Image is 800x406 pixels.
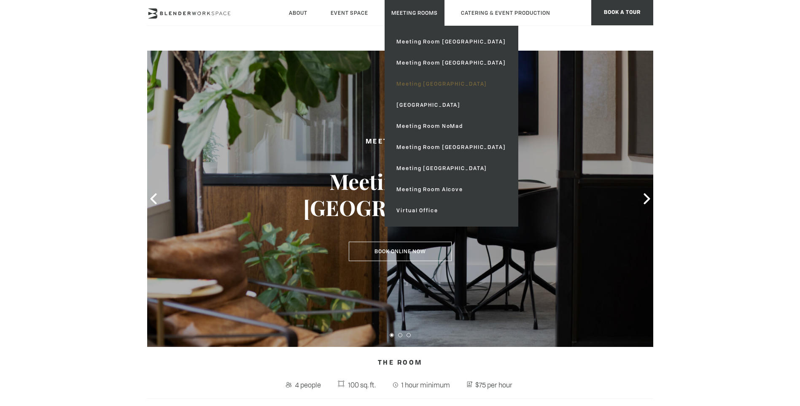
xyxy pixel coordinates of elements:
[390,200,512,221] a: Virtual Office
[390,179,512,200] a: Meeting Room Alcove
[474,378,515,392] span: $75 per hour
[390,158,512,179] a: Meeting [GEOGRAPHIC_DATA]
[349,242,452,261] a: Book Online Now
[390,95,512,116] a: [GEOGRAPHIC_DATA]
[390,116,512,137] a: Meeting Room NoMad
[390,137,512,158] a: Meeting Room [GEOGRAPHIC_DATA]
[758,365,800,406] iframe: Chat Widget
[399,378,452,392] span: 1 hour minimum
[303,168,497,221] h3: Meeting Room [GEOGRAPHIC_DATA]
[390,73,512,95] a: Meeting [GEOGRAPHIC_DATA]
[346,378,378,392] span: 100 sq. ft.
[147,355,653,371] h4: The Room
[303,137,497,147] h2: Meeting Space
[390,52,512,73] a: Meeting Room [GEOGRAPHIC_DATA]
[293,378,323,392] span: 4 people
[390,31,512,52] a: Meeting Room [GEOGRAPHIC_DATA]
